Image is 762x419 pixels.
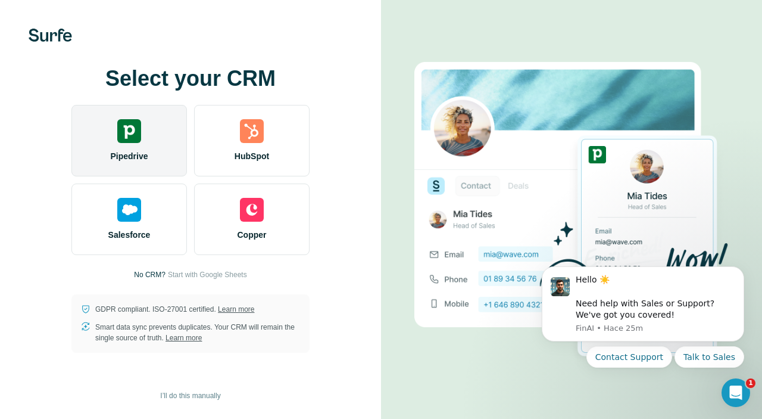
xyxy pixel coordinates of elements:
img: PIPEDRIVE image [414,43,729,377]
iframe: Intercom live chat [722,378,750,407]
img: copper's logo [240,198,264,222]
img: Surfe's logo [29,29,72,42]
p: Smart data sync prevents duplicates. Your CRM will remain the single source of truth. [95,322,300,343]
span: 1 [746,378,755,388]
span: I’ll do this manually [160,390,220,401]
img: hubspot's logo [240,119,264,143]
span: HubSpot [235,150,269,162]
button: I’ll do this manually [152,387,229,405]
a: Learn more [165,334,202,342]
a: Learn more [218,305,254,314]
img: pipedrive's logo [117,119,141,143]
h1: Select your CRM [71,67,310,91]
iframe: Intercom notifications mensaje [524,252,762,413]
span: Pipedrive [110,150,148,162]
img: salesforce's logo [117,198,141,222]
span: Salesforce [108,229,151,241]
p: No CRM? [134,269,165,280]
span: Copper [238,229,267,241]
p: GDPR compliant. ISO-27001 certified. [95,304,254,315]
button: Start with Google Sheets [168,269,247,280]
